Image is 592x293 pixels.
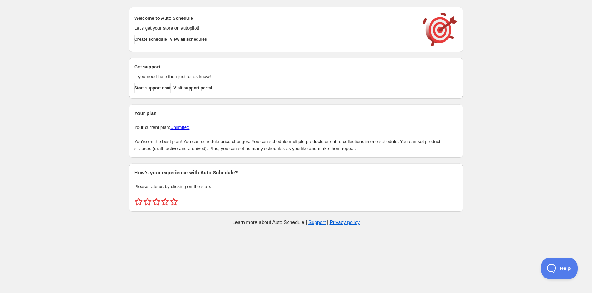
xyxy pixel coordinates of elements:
p: Please rate us by clicking on the stars [134,183,458,190]
h2: Get support [134,63,415,70]
span: View all schedules [170,37,207,42]
button: View all schedules [170,35,207,44]
h2: Welcome to Auto Schedule [134,15,415,22]
span: Start support chat [134,85,171,91]
a: Privacy policy [330,219,360,225]
p: You're on the best plan! You can schedule price changes. You can schedule multiple products or en... [134,138,458,152]
a: Start support chat [134,83,171,93]
h2: How's your experience with Auto Schedule? [134,169,458,176]
span: Visit support portal [173,85,212,91]
a: Support [308,219,326,225]
p: Learn more about Auto Schedule | | [232,219,360,226]
iframe: Toggle Customer Support [541,258,578,279]
span: Create schedule [134,37,167,42]
p: Your current plan: [134,124,458,131]
h2: Your plan [134,110,458,117]
button: Create schedule [134,35,167,44]
a: Unlimited [170,125,189,130]
p: Let's get your store on autopilot! [134,25,415,32]
p: If you need help then just let us know! [134,73,415,80]
a: Visit support portal [173,83,212,93]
